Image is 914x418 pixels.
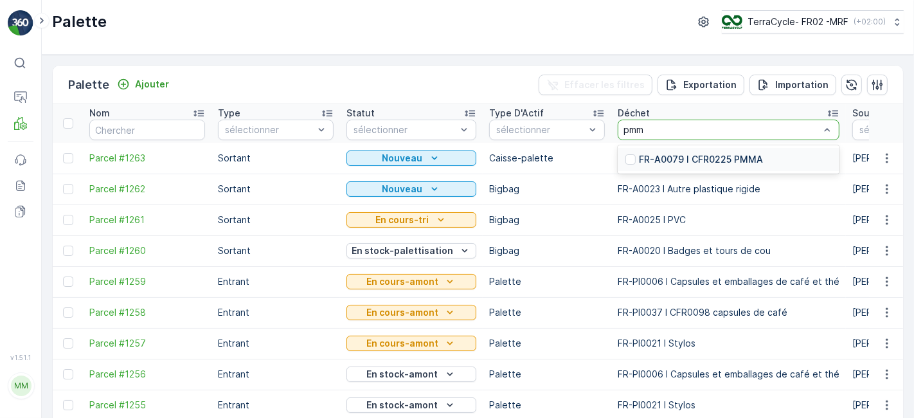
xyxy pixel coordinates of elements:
[564,78,645,91] p: Effacer les filtres
[346,367,476,382] button: En stock-amont
[658,75,744,95] button: Exportation
[218,107,240,120] p: Type
[722,10,904,33] button: TerraCycle- FR02 -MRF(+02:00)
[366,306,438,319] p: En cours-amont
[618,275,839,288] p: FR-PI0006 I Capsules et emballages de café et thé
[63,153,73,163] div: Toggle Row Selected
[8,354,33,361] span: v 1.51.1
[89,337,205,350] a: Parcel #1257
[346,336,476,351] button: En cours-amont
[11,376,31,396] div: MM
[346,274,476,289] button: En cours-amont
[352,244,453,257] p: En stock-palettisation
[63,338,73,349] div: Toggle Row Selected
[346,181,476,197] button: Nouveau
[367,399,438,412] p: En stock-amont
[63,246,73,256] div: Toggle Row Selected
[376,214,429,226] p: En cours-tri
[489,399,605,412] p: Palette
[63,307,73,318] div: Toggle Row Selected
[8,10,33,36] img: logo
[218,214,334,226] p: Sortant
[218,399,334,412] p: Entrant
[89,399,205,412] a: Parcel #1255
[354,123,456,136] p: sélectionner
[854,17,886,27] p: ( +02:00 )
[135,78,169,91] p: Ajouter
[618,368,839,381] p: FR-PI0006 I Capsules et emballages de café et thé
[382,183,423,195] p: Nouveau
[618,214,839,226] p: FR-A0025 I PVC
[346,243,476,259] button: En stock-palettisation
[89,275,205,288] a: Parcel #1259
[112,77,174,92] button: Ajouter
[489,275,605,288] p: Palette
[639,153,763,166] p: FR-A0079 I CFR0225 PMMA
[89,368,205,381] a: Parcel #1256
[89,183,205,195] a: Parcel #1262
[89,120,205,140] input: Chercher
[683,78,737,91] p: Exportation
[89,214,205,226] a: Parcel #1261
[367,368,438,381] p: En stock-amont
[89,107,110,120] p: Nom
[489,214,605,226] p: Bigbag
[618,337,839,350] p: FR-PI0021 I Stylos
[489,337,605,350] p: Palette
[63,369,73,379] div: Toggle Row Selected
[539,75,652,95] button: Effacer les filtres
[8,364,33,408] button: MM
[489,244,605,257] p: Bigbag
[68,76,109,94] p: Palette
[63,215,73,225] div: Toggle Row Selected
[496,123,585,136] p: sélectionner
[225,123,314,136] p: sélectionner
[346,150,476,166] button: Nouveau
[489,368,605,381] p: Palette
[346,305,476,320] button: En cours-amont
[618,107,650,120] p: Déchet
[89,152,205,165] a: Parcel #1263
[63,184,73,194] div: Toggle Row Selected
[63,400,73,410] div: Toggle Row Selected
[749,75,836,95] button: Importation
[489,183,605,195] p: Bigbag
[382,152,423,165] p: Nouveau
[775,78,829,91] p: Importation
[218,306,334,319] p: Entrant
[218,183,334,195] p: Sortant
[722,15,742,29] img: terracycle.png
[89,306,205,319] a: Parcel #1258
[366,337,438,350] p: En cours-amont
[63,277,73,287] div: Toggle Row Selected
[346,107,375,120] p: Statut
[346,212,476,228] button: En cours-tri
[618,183,839,195] p: FR-A0023 I Autre plastique rigide
[52,12,107,32] p: Palette
[618,244,839,257] p: FR-A0020 I Badges et tours de cou
[346,397,476,413] button: En stock-amont
[218,337,334,350] p: Entrant
[618,306,839,319] p: FR-PI0037 I CFR0098 capsules de café
[89,244,205,257] a: Parcel #1260
[489,107,544,120] p: Type D'Actif
[618,399,839,412] p: FR-PI0021 I Stylos
[366,275,438,288] p: En cours-amont
[218,152,334,165] p: Sortant
[218,244,334,257] p: Sortant
[489,306,605,319] p: Palette
[489,152,605,165] p: Caisse-palette
[218,368,334,381] p: Entrant
[748,15,848,28] p: TerraCycle- FR02 -MRF
[218,275,334,288] p: Entrant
